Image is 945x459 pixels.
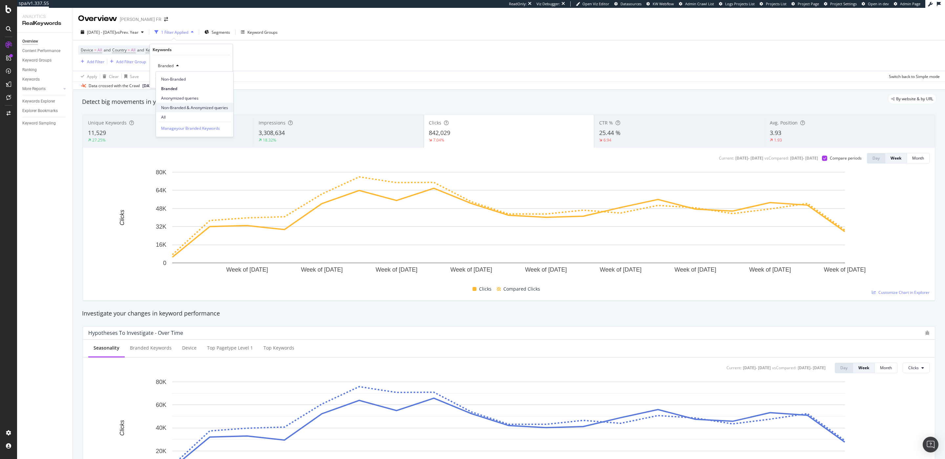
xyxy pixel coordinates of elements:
[912,155,924,161] div: Month
[156,241,166,248] text: 16K
[599,120,613,126] span: CTR %
[131,46,136,55] span: All
[161,105,228,110] span: Non-Branded & Anonymized queries
[923,437,938,452] div: Open Intercom Messenger
[743,365,771,371] div: [DATE] - [DATE]
[109,74,119,79] div: Clear
[824,266,866,273] text: Week of [DATE]
[868,1,889,6] span: Open in dev
[719,155,734,161] div: Current:
[22,98,55,105] div: Keywords Explorer
[88,120,127,126] span: Unique Keywords
[88,169,929,282] div: A chart.
[646,1,674,7] a: KW Webflow
[429,120,441,126] span: Clicks
[503,285,540,293] span: Compared Clicks
[22,86,46,92] div: More Reports
[798,365,826,371] div: [DATE] - [DATE]
[87,59,104,65] div: Add Filter
[770,129,781,137] span: 3.93
[772,365,796,371] div: vs Compared :
[599,129,620,137] span: 25.44 %
[88,330,183,336] div: Hypotheses to Investigate - Over Time
[22,20,67,27] div: RealKeywords
[263,345,294,351] div: Top Keywords
[22,120,68,127] a: Keyword Sampling
[156,169,166,176] text: 80K
[525,266,567,273] text: Week of [DATE]
[78,71,97,82] button: Apply
[22,13,67,20] div: Analytics
[22,86,61,92] a: More Reports
[87,74,97,79] div: Apply
[894,1,920,7] a: Admin Page
[719,1,755,7] a: Logs Projects List
[875,363,897,373] button: Month
[770,120,798,126] span: Avg. Position
[161,125,220,132] div: Manage your Branded Keywords
[161,29,188,35] div: 1 Filter Applied
[156,223,166,230] text: 32K
[207,345,253,351] div: Top pagetype Level 1
[146,47,163,53] span: Keywords
[867,153,885,163] button: Day
[78,27,146,37] button: [DATE] - [DATE]vsPrev. Year
[100,71,119,82] button: Clear
[22,57,68,64] a: Keyword Groups
[22,67,37,73] div: Ranking
[164,17,168,22] div: arrow-right-arrow-left
[119,420,125,436] text: Clicks
[835,363,853,373] button: Day
[22,38,68,45] a: Overview
[603,137,611,143] div: 6.94
[87,29,116,35] span: [DATE] - [DATE]
[872,155,880,161] div: Day
[130,74,139,79] div: Save
[576,1,609,7] a: Open Viz Editor
[161,76,228,82] span: Non-Branded
[156,402,166,408] text: 60K
[156,448,166,454] text: 20K
[89,83,140,89] div: Data crossed with the Crawl
[889,74,940,79] div: Switch back to Simple mode
[156,378,166,385] text: 80K
[155,61,181,71] button: Branded
[862,1,889,7] a: Open in dev
[130,345,172,351] div: Branded Keywords
[22,107,68,114] a: Explorer Bookmarks
[263,137,276,143] div: 18.32%
[94,345,119,351] div: Seasonality
[889,94,936,104] div: legacy label
[880,365,892,371] div: Month
[259,120,285,126] span: Impressions
[760,1,787,7] a: Projects List
[22,120,56,127] div: Keyword Sampling
[161,114,228,120] span: All
[824,1,857,7] a: Project Settings
[155,63,174,68] span: Branded
[22,67,68,73] a: Ranking
[22,76,40,83] div: Keywords
[479,285,492,293] span: Clicks
[182,345,197,351] div: Device
[766,1,787,6] span: Projects List
[226,266,268,273] text: Week of [DATE]
[429,129,450,137] span: 842,029
[885,153,907,163] button: Week
[156,425,166,431] text: 40K
[128,47,130,53] span: =
[674,266,716,273] text: Week of [DATE]
[202,27,233,37] button: Segments
[22,107,58,114] div: Explorer Bookmarks
[891,155,901,161] div: Week
[82,309,936,318] div: Investigate your changes in keyword performance
[81,47,93,53] span: Device
[614,1,641,7] a: Datasources
[161,86,228,91] span: Branded
[156,205,166,212] text: 48K
[840,365,848,371] div: Day
[376,266,417,273] text: Week of [DATE]
[238,27,280,37] button: Keyword Groups
[142,83,155,89] span: 2025 Sep. 12th
[907,153,930,163] button: Month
